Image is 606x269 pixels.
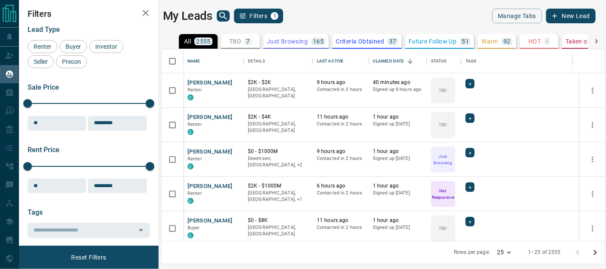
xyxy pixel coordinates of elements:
[248,148,308,155] p: $0 - $1000M
[28,9,150,19] h2: Filters
[494,246,514,259] div: 25
[187,79,233,87] button: [PERSON_NAME]
[482,38,499,44] p: Warm
[187,122,202,127] span: Renter
[62,43,84,50] span: Buyer
[187,191,202,196] span: Renter
[248,224,308,238] p: [GEOGRAPHIC_DATA], [GEOGRAPHIC_DATA]
[59,58,84,65] span: Precon
[373,148,422,155] p: 1 hour ago
[439,225,447,231] p: TBD
[465,148,475,157] div: +
[373,224,422,231] p: Signed up [DATE]
[586,119,599,131] button: more
[492,9,541,23] button: Manage Tabs
[373,49,404,73] div: Claimed Date
[454,249,490,256] p: Rows per page:
[246,38,250,44] p: 7
[469,114,472,122] span: +
[465,182,475,192] div: +
[373,79,422,86] p: 40 minutes ago
[56,55,87,68] div: Precon
[59,40,87,53] div: Buyer
[586,222,599,235] button: more
[317,224,364,231] p: Contacted in 2 hours
[66,250,112,265] button: Reset Filters
[336,38,384,44] p: Criteria Obtained
[248,113,308,121] p: $2K - $4K
[439,87,447,94] p: TBD
[317,155,364,162] p: Contacted in 2 hours
[528,38,541,44] p: HOT
[469,79,472,88] span: +
[187,156,202,162] span: Renter
[373,86,422,93] p: Signed up 9 hours ago
[248,217,308,224] p: $0 - $8K
[465,113,475,123] div: +
[528,249,561,256] p: 1–25 of 2555
[244,49,312,73] div: Details
[248,155,308,169] p: Midtown | Central, Toronto
[28,83,59,91] span: Sale Price
[409,38,456,44] p: Future Follow Up
[248,182,308,190] p: $2K - $1000M
[469,148,472,157] span: +
[465,217,475,226] div: +
[317,79,364,86] p: 9 hours ago
[28,25,60,34] span: Lead Type
[196,38,211,44] p: 2555
[187,163,194,169] div: condos.ca
[248,190,308,203] p: Toronto
[312,49,369,73] div: Last Active
[267,38,308,44] p: Just Browsing
[248,86,308,100] p: [GEOGRAPHIC_DATA], [GEOGRAPHIC_DATA]
[587,244,604,261] button: Go to next page
[469,217,472,226] span: +
[187,113,233,122] button: [PERSON_NAME]
[313,38,324,44] p: 165
[373,182,422,190] p: 1 hour ago
[89,40,123,53] div: Investor
[187,182,233,191] button: [PERSON_NAME]
[187,232,194,238] div: condos.ca
[217,10,230,22] button: search button
[373,190,422,197] p: Signed up [DATE]
[317,182,364,190] p: 6 hours ago
[317,49,344,73] div: Last Active
[431,49,447,73] div: Status
[404,55,416,67] button: Sort
[465,49,477,73] div: Tags
[369,49,427,73] div: Claimed Date
[31,58,51,65] span: Seller
[183,49,244,73] div: Name
[187,148,233,156] button: [PERSON_NAME]
[317,148,364,155] p: 9 hours ago
[317,190,364,197] p: Contacted in 2 hours
[432,188,454,200] p: Not Responsive
[432,153,454,166] p: Just Browsing
[28,208,43,216] span: Tags
[373,155,422,162] p: Signed up [DATE]
[187,49,200,73] div: Name
[373,217,422,224] p: 1 hour ago
[317,217,364,224] p: 11 hours ago
[469,183,472,191] span: +
[317,86,364,93] p: Contacted in 3 hours
[92,43,120,50] span: Investor
[229,38,241,44] p: TBD
[317,113,364,121] p: 11 hours ago
[373,121,422,128] p: Signed up [DATE]
[546,9,596,23] button: New Lead
[272,13,278,19] span: 1
[135,224,147,236] button: Open
[586,188,599,200] button: more
[427,49,461,73] div: Status
[163,9,212,23] h1: My Leads
[28,55,54,68] div: Seller
[465,79,475,88] div: +
[373,113,422,121] p: 1 hour ago
[31,43,54,50] span: Renter
[439,122,447,128] p: TBD
[248,121,308,134] p: [GEOGRAPHIC_DATA], [GEOGRAPHIC_DATA]
[187,225,200,231] span: Buyer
